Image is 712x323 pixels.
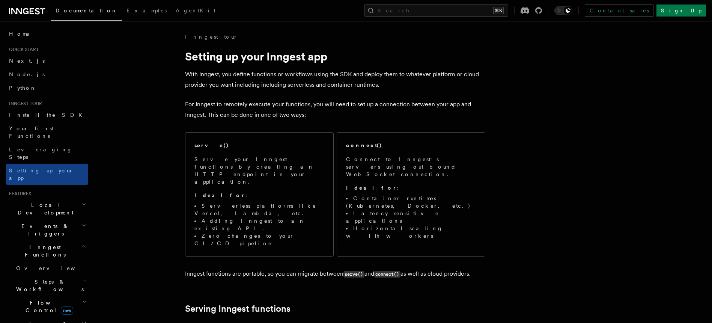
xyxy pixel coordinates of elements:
a: Home [6,27,88,41]
span: Inngest Functions [6,243,81,258]
a: Python [6,81,88,95]
kbd: ⌘K [493,7,504,14]
a: Examples [122,2,171,20]
span: AgentKit [176,8,215,14]
a: Sign Up [656,5,706,17]
strong: Ideal for [194,192,245,198]
span: Events & Triggers [6,222,82,237]
p: For Inngest to remotely execute your functions, you will need to set up a connection between your... [185,99,485,120]
strong: Ideal for [346,185,397,191]
a: Documentation [51,2,122,21]
a: Overview [13,261,88,275]
code: serve() [343,271,364,278]
p: : [346,184,476,192]
button: Toggle dark mode [554,6,572,15]
a: Serving Inngest functions [185,303,291,314]
li: Serverless platforms like Vercel, Lambda, etc. [194,202,324,217]
a: Install the SDK [6,108,88,122]
h2: serve() [194,142,229,149]
h1: Setting up your Inngest app [185,50,485,63]
a: connect()Connect to Inngest's servers using out-bound WebSocket connection.Ideal for:Container ru... [337,132,485,257]
a: Setting up your app [6,164,88,185]
button: Steps & Workflows [13,275,88,296]
li: Zero changes to your CI/CD pipeline [194,232,324,247]
a: Inngest tour [185,33,238,41]
span: Examples [126,8,167,14]
p: Serve your Inngest functions by creating an HTTP endpoint in your application. [194,155,324,186]
button: Events & Triggers [6,219,88,240]
span: Python [9,85,36,91]
a: Next.js [6,54,88,68]
span: Next.js [9,58,45,64]
li: Horizontal scaling with workers [346,225,476,240]
span: new [61,306,73,315]
span: Documentation [56,8,117,14]
span: Node.js [9,71,45,77]
li: Latency sensitive applications [346,210,476,225]
button: Local Development [6,198,88,219]
a: serve()Serve your Inngest functions by creating an HTTP endpoint in your application.Ideal for:Se... [185,132,334,257]
button: Search...⌘K [364,5,508,17]
p: With Inngest, you define functions or workflows using the SDK and deploy them to whatever platfor... [185,69,485,90]
a: Node.js [6,68,88,81]
span: Steps & Workflows [13,278,84,293]
h2: connect() [346,142,382,149]
p: Connect to Inngest's servers using out-bound WebSocket connection. [346,155,476,178]
p: Inngest functions are portable, so you can migrate between and as well as cloud providers. [185,269,485,279]
span: Install the SDK [9,112,87,118]
span: Inngest tour [6,101,42,107]
span: Leveraging Steps [9,146,72,160]
a: AgentKit [171,2,220,20]
span: Flow Control [13,299,83,314]
span: Overview [16,265,93,271]
span: Setting up your app [9,168,74,181]
span: Home [9,30,30,38]
li: Adding Inngest to an existing API. [194,217,324,232]
button: Flow Controlnew [13,296,88,317]
span: Local Development [6,201,82,216]
button: Inngest Functions [6,240,88,261]
span: Features [6,191,31,197]
a: Your first Functions [6,122,88,143]
a: Leveraging Steps [6,143,88,164]
li: Container runtimes (Kubernetes, Docker, etc.) [346,195,476,210]
span: Your first Functions [9,125,54,139]
a: Contact sales [585,5,653,17]
code: connect() [374,271,400,278]
span: Quick start [6,47,39,53]
p: : [194,192,324,199]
